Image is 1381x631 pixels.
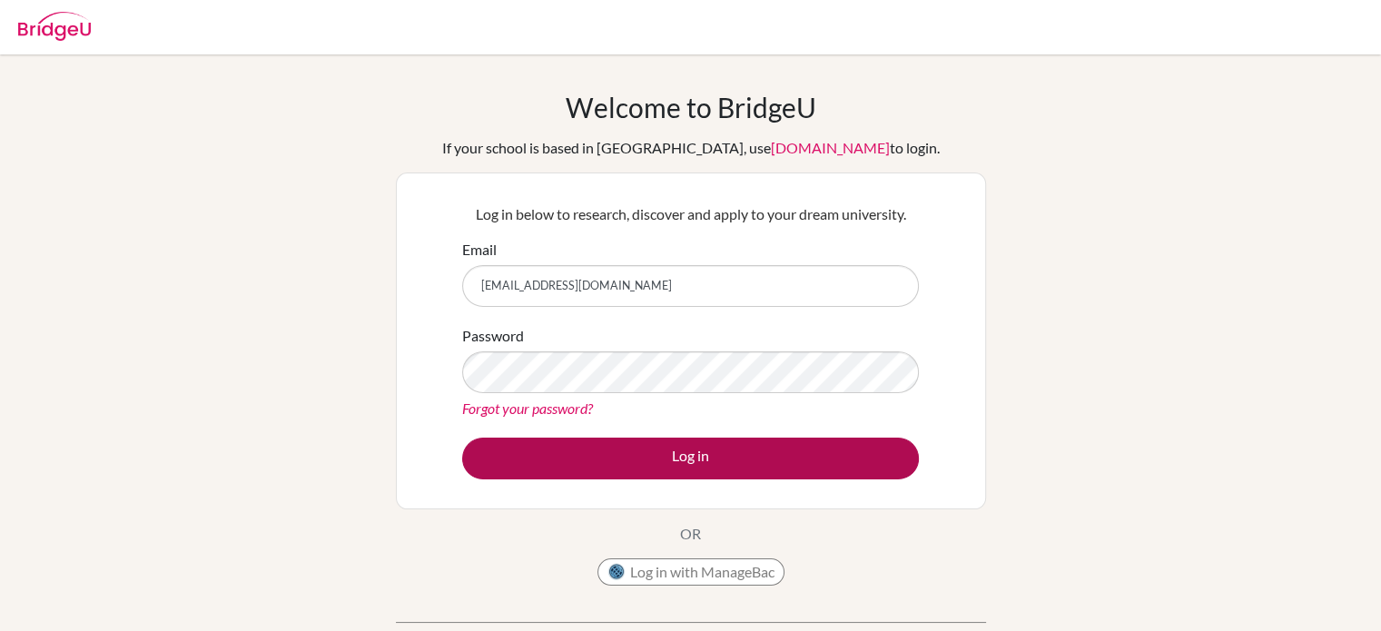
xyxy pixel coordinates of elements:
div: If your school is based in [GEOGRAPHIC_DATA], use to login. [442,137,940,159]
img: Bridge-U [18,12,91,41]
label: Email [462,239,497,261]
button: Log in with ManageBac [597,558,784,586]
p: OR [680,523,701,545]
a: [DOMAIN_NAME] [771,139,890,156]
a: Forgot your password? [462,399,593,417]
h1: Welcome to BridgeU [566,91,816,123]
button: Log in [462,438,919,479]
p: Log in below to research, discover and apply to your dream university. [462,203,919,225]
label: Password [462,325,524,347]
